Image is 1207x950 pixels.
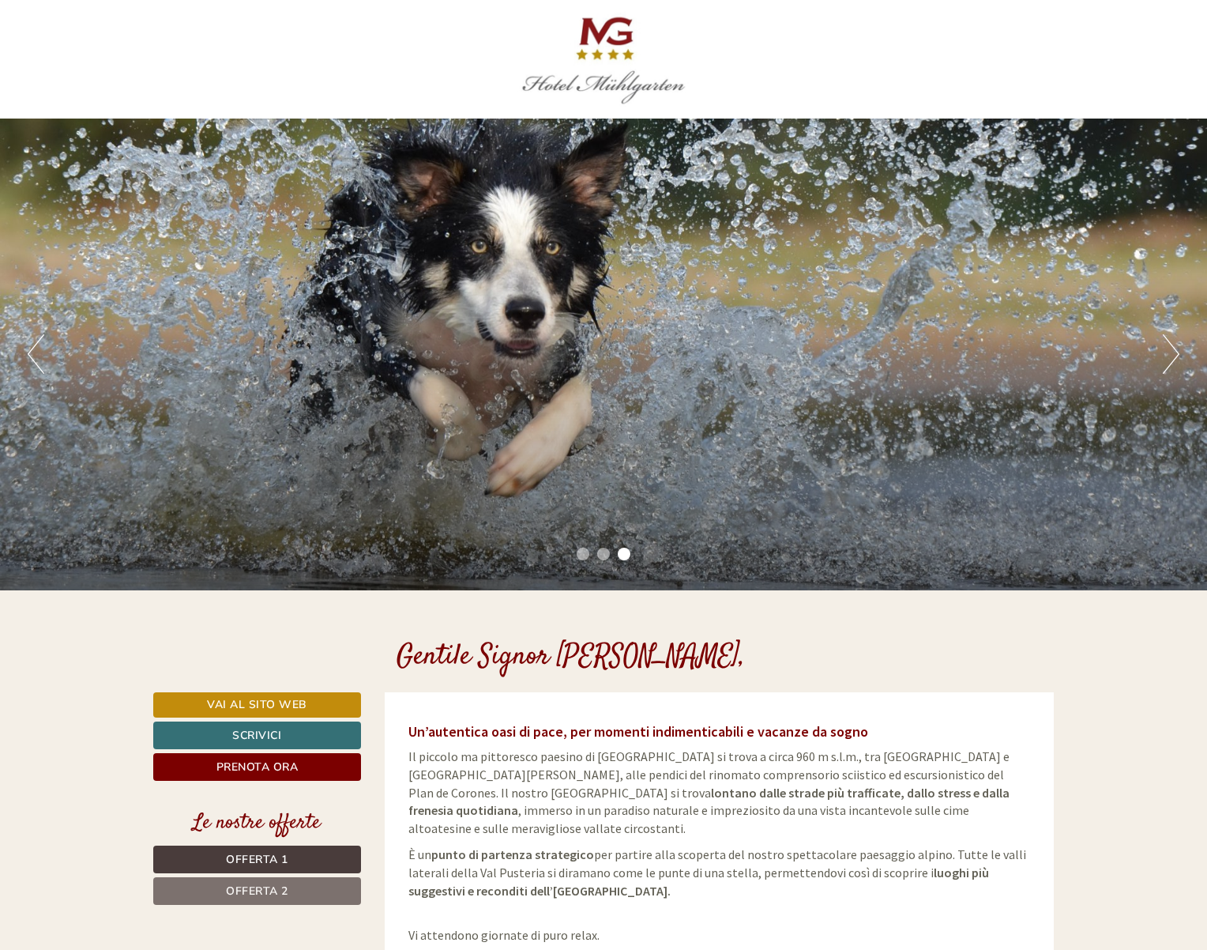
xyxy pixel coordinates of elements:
[153,809,361,838] div: Le nostre offerte
[431,846,594,862] strong: punto di partenza strategico
[390,46,599,58] div: Lei
[408,846,1026,899] span: È un per partire alla scoperta del nostro spettacolare paesaggio alpino. Tutte le valli laterali ...
[153,753,361,781] a: Prenota ora
[153,722,361,749] a: Scrivici
[1163,334,1179,374] button: Next
[390,77,599,88] small: 09:45
[226,852,288,867] span: Offerta 1
[283,12,340,39] div: [DATE]
[397,642,745,673] h1: Gentile Signor [PERSON_NAME],
[382,43,611,91] div: Buon giorno, come possiamo aiutarla?
[408,722,868,741] span: Un’autentica oasi di pace, per momenti indimenticabili e vacanze da sogno
[28,334,44,374] button: Previous
[153,692,361,718] a: Vai al sito web
[226,884,288,899] span: Offerta 2
[408,785,1010,819] strong: lontano dalle strade più trafficate, dallo stress e dalla frenesia quotidiana
[408,865,989,899] strong: luoghi più suggestivi e reconditi dell’[GEOGRAPHIC_DATA].
[542,417,623,444] button: Invia
[408,748,1010,836] span: Il piccolo ma pittoresco paesino di [GEOGRAPHIC_DATA] si trova a circa 960 m s.l.m., tra [GEOGRAP...
[408,909,600,943] span: Vi attendono giornate di puro relax.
